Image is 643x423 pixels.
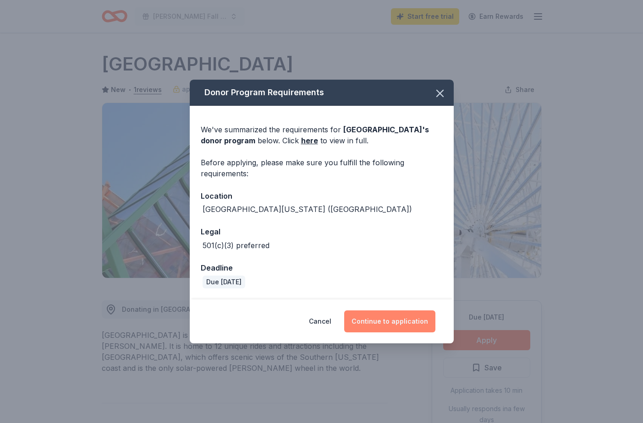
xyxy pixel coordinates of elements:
[190,80,454,106] div: Donor Program Requirements
[201,157,443,179] div: Before applying, please make sure you fulfill the following requirements:
[201,226,443,238] div: Legal
[203,240,269,251] div: 501(c)(3) preferred
[201,124,443,146] div: We've summarized the requirements for below. Click to view in full.
[201,262,443,274] div: Deadline
[201,190,443,202] div: Location
[203,276,245,288] div: Due [DATE]
[344,310,435,332] button: Continue to application
[301,135,318,146] a: here
[203,204,412,215] div: [GEOGRAPHIC_DATA][US_STATE] ([GEOGRAPHIC_DATA])
[309,310,331,332] button: Cancel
